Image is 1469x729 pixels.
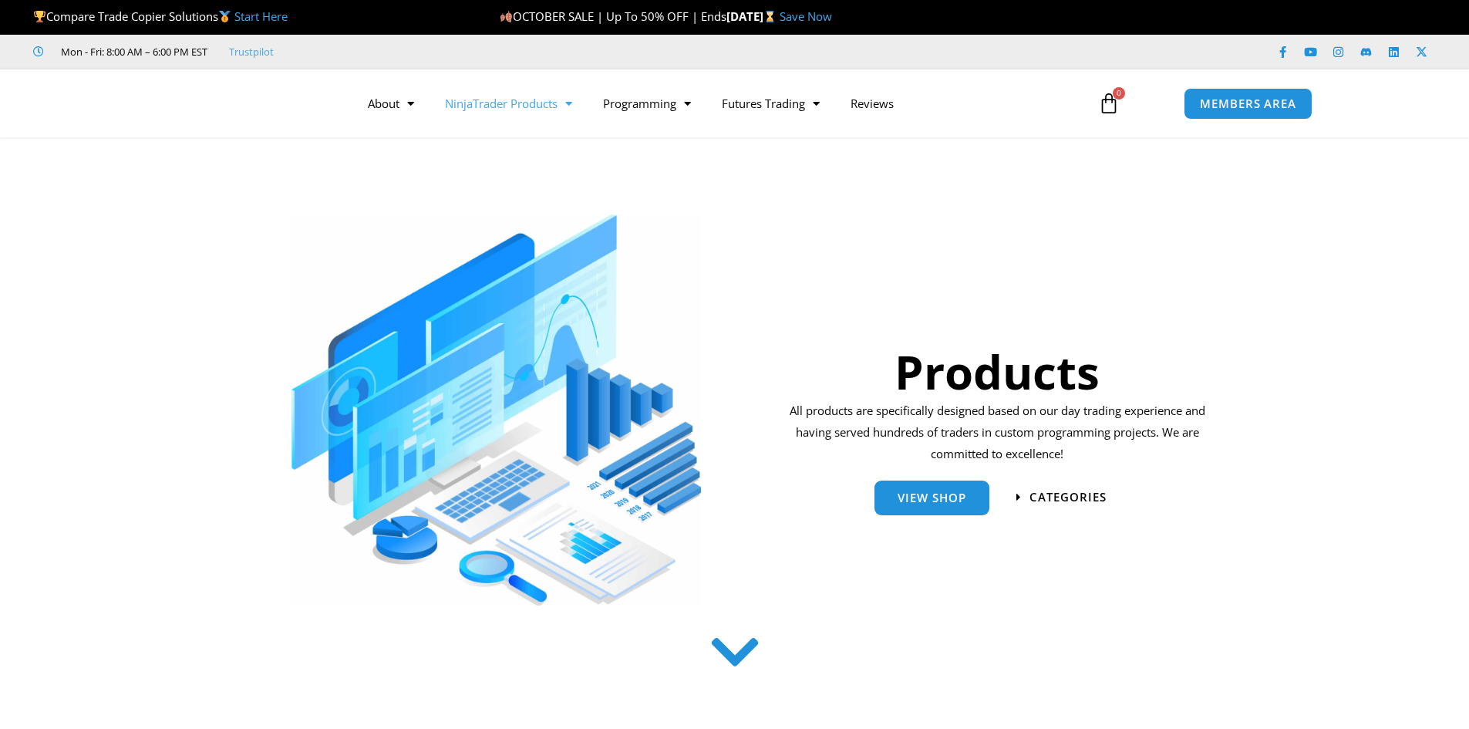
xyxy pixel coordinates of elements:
[784,339,1211,404] h1: Products
[500,11,512,22] img: 🍂
[219,11,231,22] img: 🥇
[430,86,588,121] a: NinjaTrader Products
[835,86,909,121] a: Reviews
[157,76,322,131] img: LogoAI | Affordable Indicators – NinjaTrader
[726,8,780,24] strong: [DATE]
[1184,88,1312,120] a: MEMBERS AREA
[874,481,989,515] a: View Shop
[706,86,835,121] a: Futures Trading
[1075,81,1143,126] a: 0
[33,8,288,24] span: Compare Trade Copier Solutions
[229,42,274,61] a: Trustpilot
[57,42,207,61] span: Mon - Fri: 8:00 AM – 6:00 PM EST
[898,492,966,504] span: View Shop
[764,11,776,22] img: ⌛
[780,8,832,24] a: Save Now
[352,86,430,121] a: About
[784,400,1211,465] p: All products are specifically designed based on our day trading experience and having served hund...
[1200,98,1296,110] span: MEMBERS AREA
[500,8,726,24] span: OCTOBER SALE | Up To 50% OFF | Ends
[34,11,45,22] img: 🏆
[588,86,706,121] a: Programming
[234,8,288,24] a: Start Here
[1016,491,1107,503] a: categories
[1113,87,1125,100] span: 0
[291,214,701,606] img: ProductsSection scaled | Affordable Indicators – NinjaTrader
[1029,491,1107,503] span: categories
[352,86,1080,121] nav: Menu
